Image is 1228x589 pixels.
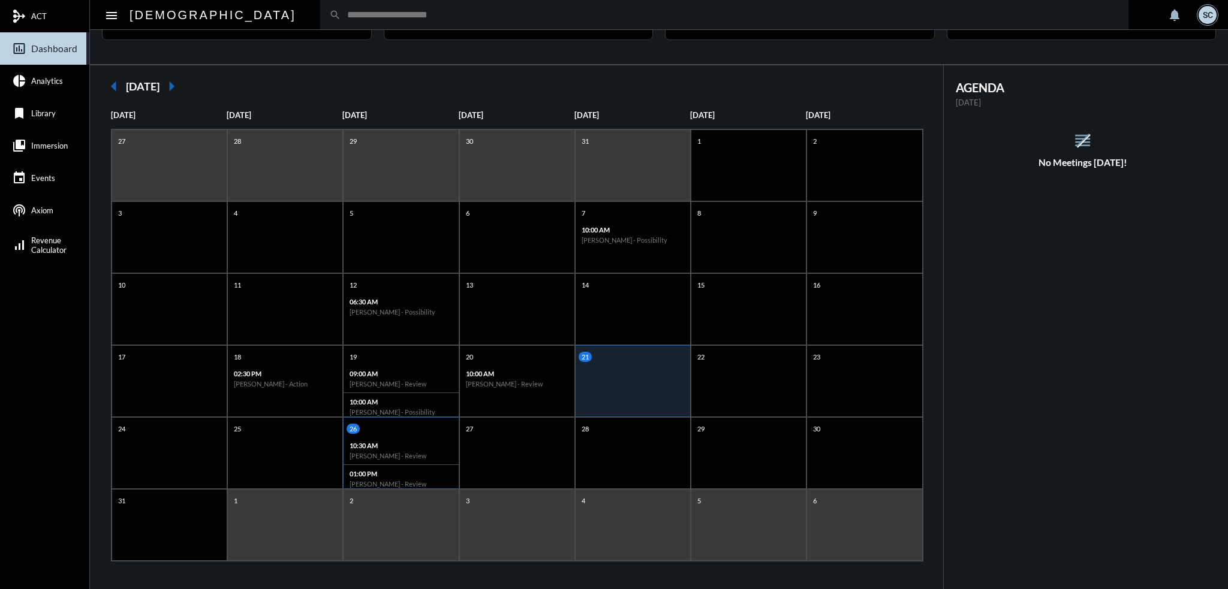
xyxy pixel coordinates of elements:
[463,424,476,434] p: 27
[130,5,296,25] h2: [DEMOGRAPHIC_DATA]
[694,424,708,434] p: 29
[31,76,63,86] span: Analytics
[347,424,360,434] p: 26
[347,136,360,146] p: 29
[12,138,26,153] mat-icon: collections_bookmark
[111,110,227,120] p: [DATE]
[100,3,124,27] button: Toggle sidenav
[12,41,26,56] mat-icon: insert_chart_outlined
[350,398,452,406] p: 10:00 AM
[579,280,592,290] p: 14
[956,80,1211,95] h2: AGENDA
[350,308,452,316] h6: [PERSON_NAME] - Possibility
[350,380,452,388] h6: [PERSON_NAME] - Review
[463,280,476,290] p: 13
[12,171,26,185] mat-icon: event
[806,110,922,120] p: [DATE]
[31,11,47,21] span: ACT
[347,280,360,290] p: 12
[342,110,458,120] p: [DATE]
[810,496,820,506] p: 6
[227,110,342,120] p: [DATE]
[115,424,128,434] p: 24
[350,408,452,416] h6: [PERSON_NAME] - Possibility
[350,470,452,478] p: 01:00 PM
[115,496,128,506] p: 31
[463,208,472,218] p: 6
[102,74,126,98] mat-icon: arrow_left
[574,110,690,120] p: [DATE]
[231,208,240,218] p: 4
[31,206,53,215] span: Axiom
[810,424,823,434] p: 30
[347,496,356,506] p: 2
[12,9,26,23] mat-icon: mediation
[466,370,568,377] p: 10:00 AM
[694,136,704,146] p: 1
[694,280,708,290] p: 15
[231,136,244,146] p: 28
[1199,6,1217,24] div: SC
[329,9,341,21] mat-icon: search
[463,352,476,362] p: 20
[347,352,360,362] p: 19
[115,352,128,362] p: 17
[350,298,452,306] p: 06:30 AM
[944,157,1223,168] h5: No Meetings [DATE]!
[463,136,476,146] p: 30
[234,380,336,388] h6: [PERSON_NAME] - Action
[12,106,26,120] mat-icon: bookmark
[115,208,125,218] p: 3
[12,238,26,252] mat-icon: signal_cellular_alt
[12,74,26,88] mat-icon: pie_chart
[104,8,119,23] mat-icon: Side nav toggle icon
[234,370,336,377] p: 02:30 PM
[582,236,684,244] h6: [PERSON_NAME] - Possibility
[690,110,806,120] p: [DATE]
[231,352,244,362] p: 18
[347,208,356,218] p: 5
[350,370,452,377] p: 09:00 AM
[810,208,820,218] p: 9
[582,226,684,234] p: 10:00 AM
[231,424,244,434] p: 25
[694,496,704,506] p: 5
[350,452,452,460] h6: [PERSON_NAME] - Review
[579,136,592,146] p: 31
[31,43,77,54] span: Dashboard
[810,136,820,146] p: 2
[31,108,56,118] span: Library
[810,352,823,362] p: 23
[350,442,452,449] p: 10:30 AM
[1167,8,1182,22] mat-icon: notifications
[579,496,588,506] p: 4
[31,141,68,150] span: Immersion
[31,173,55,183] span: Events
[694,208,704,218] p: 8
[159,74,183,98] mat-icon: arrow_right
[579,352,592,362] p: 21
[459,110,574,120] p: [DATE]
[231,280,244,290] p: 11
[466,380,568,388] h6: [PERSON_NAME] - Review
[579,424,592,434] p: 28
[956,98,1211,107] p: [DATE]
[810,280,823,290] p: 16
[126,80,159,93] h2: [DATE]
[1073,131,1092,150] mat-icon: reorder
[115,280,128,290] p: 10
[115,136,128,146] p: 27
[12,203,26,218] mat-icon: podcasts
[694,352,708,362] p: 22
[231,496,240,506] p: 1
[31,235,67,255] span: Revenue Calculator
[463,496,472,506] p: 3
[579,208,588,218] p: 7
[350,480,452,488] h6: [PERSON_NAME] - Review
